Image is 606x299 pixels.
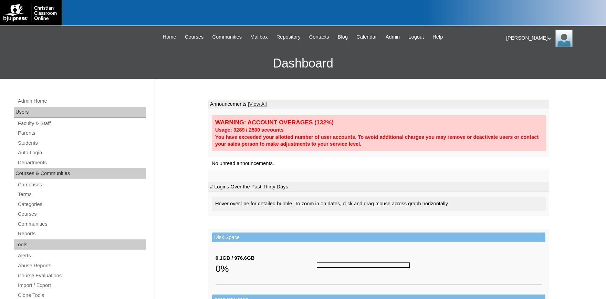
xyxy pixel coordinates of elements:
[249,101,267,107] a: View All
[356,33,377,41] span: Calendar
[273,33,304,41] a: Repository
[212,33,242,41] span: Communities
[429,33,446,41] a: Help
[3,3,58,22] img: logo-white.png
[14,239,146,250] div: Tools
[215,127,284,133] strong: Usage: 3289 / 2500 accounts
[17,158,146,167] a: Departments
[506,30,599,47] div: [PERSON_NAME]
[250,33,268,41] span: Mailbox
[216,255,317,262] div: 0.1GB / 976.6GB
[276,33,301,41] span: Repository
[216,262,317,276] div: 0%
[17,200,146,209] a: Categories
[17,139,146,147] a: Students
[163,33,176,41] span: Home
[338,33,348,41] span: Blog
[555,30,573,47] img: Karen Lawton
[17,281,146,290] a: Import / Export
[212,197,546,211] div: Hover over line for detailed bubble. To zoom in on dates, click and drag mouse across graph horiz...
[3,48,603,79] h3: Dashboard
[185,33,204,41] span: Courses
[17,190,146,199] a: Terms
[432,33,443,41] span: Help
[17,229,146,238] a: Reports
[17,129,146,137] a: Parents
[17,251,146,260] a: Alerts
[17,210,146,218] a: Courses
[181,33,207,41] a: Courses
[17,119,146,128] a: Faculty & Staff
[247,33,271,41] a: Mailbox
[17,181,146,189] a: Campuses
[353,33,380,41] a: Calendar
[17,261,146,270] a: Abuse Reports
[309,33,329,41] span: Contacts
[17,220,146,228] a: Communities
[17,271,146,280] a: Course Evaluations
[14,168,146,179] div: Courses & Communities
[405,33,427,41] a: Logout
[382,33,404,41] a: Admin
[334,33,351,41] a: Blog
[306,33,333,41] a: Contacts
[17,97,146,105] a: Admin Home
[408,33,424,41] span: Logout
[159,33,180,41] a: Home
[386,33,400,41] span: Admin
[208,157,549,170] td: No unread announcements.
[14,107,146,118] div: Users
[209,33,245,41] a: Communities
[212,233,545,243] td: Disk Space
[208,100,549,109] td: Announcements |
[17,148,146,157] a: Auto Login
[215,134,542,148] div: You have exceeded your allotted number of user accounts. To avoid additional charges you may remo...
[208,182,549,192] td: # Logins Over the Past Thirty Days
[215,118,542,126] div: WARNING: ACCOUNT OVERAGES (132%)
